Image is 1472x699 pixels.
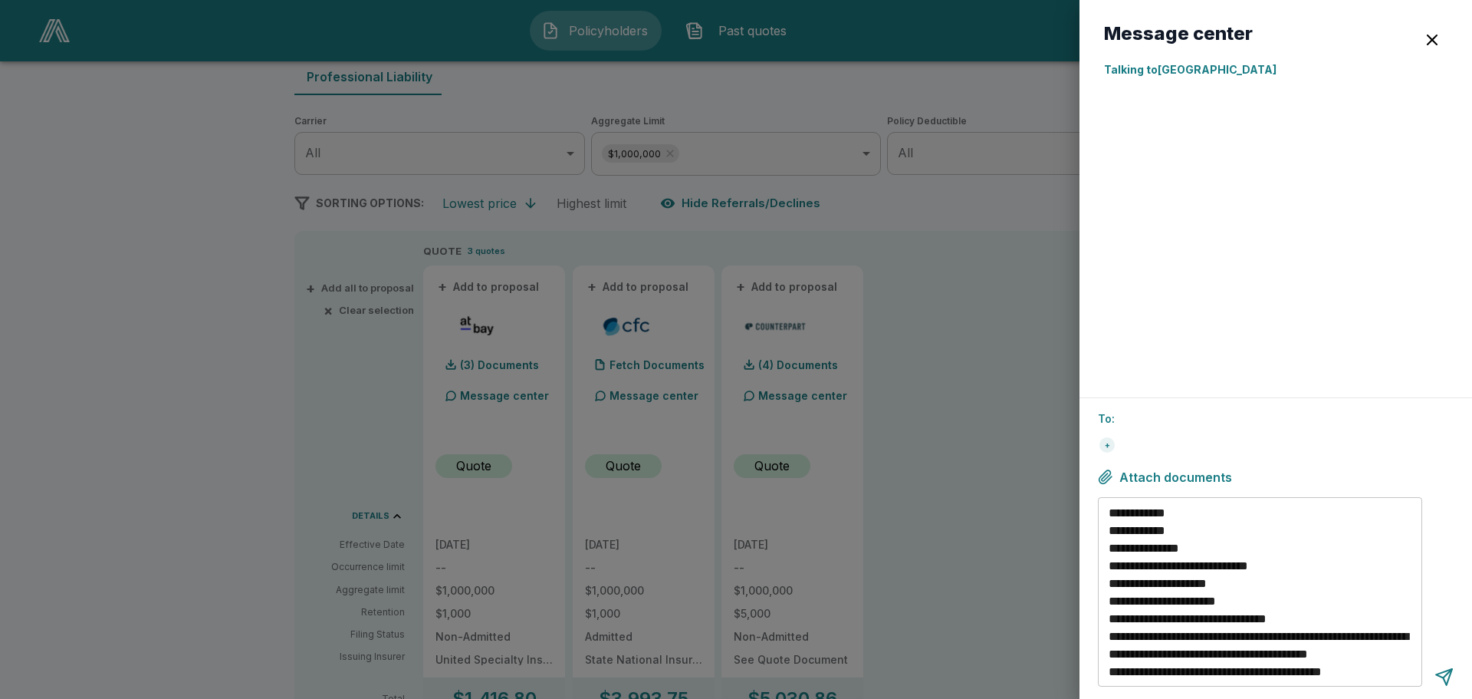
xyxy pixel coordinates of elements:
[1104,61,1447,77] p: Talking to [GEOGRAPHIC_DATA]
[1104,25,1253,43] h6: Message center
[1098,436,1116,454] div: +
[1119,470,1232,485] span: Attach documents
[1099,437,1115,453] div: +
[1098,410,1454,427] p: To:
